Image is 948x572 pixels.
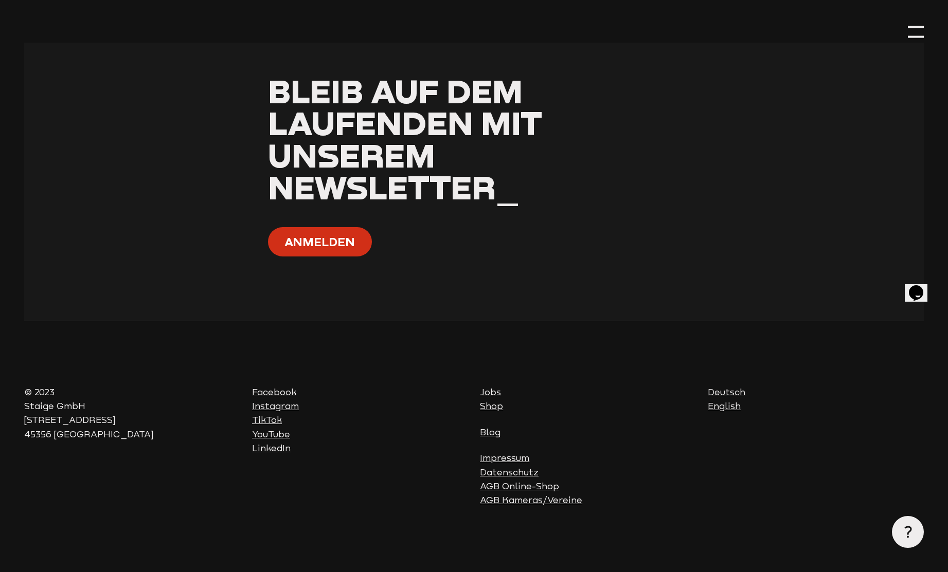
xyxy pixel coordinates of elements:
a: Deutsch [708,387,745,397]
a: TikTok [252,415,282,425]
a: Blog [480,427,500,437]
a: LinkedIn [252,443,291,453]
a: Jobs [480,387,501,397]
span: Bleib auf dem Laufenden mit unserem [268,71,542,175]
span: Newsletter_ [268,167,520,207]
a: Datenschutz [480,467,539,477]
a: Facebook [252,387,296,397]
a: English [708,401,741,411]
a: AGB Online-Shop [480,481,559,491]
a: YouTube [252,429,290,439]
a: AGB Kameras/Vereine [480,495,582,505]
a: Instagram [252,401,299,411]
button: Anmelden [268,227,371,256]
a: Shop [480,401,503,411]
iframe: chat widget [905,271,938,302]
a: Impressum [480,453,529,463]
p: © 2023 Staige GmbH [STREET_ADDRESS] 45356 [GEOGRAPHIC_DATA] [24,385,240,441]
